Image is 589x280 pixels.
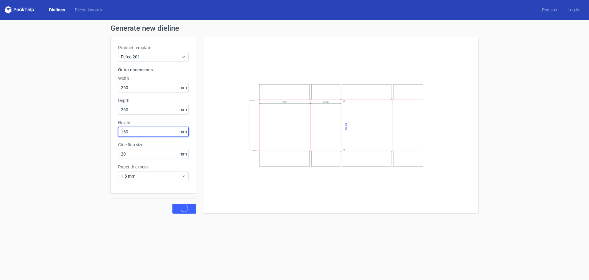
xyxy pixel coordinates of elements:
label: Height [118,120,189,126]
label: Paper thickness [118,164,189,170]
h1: Generate new dieline [110,25,479,32]
span: mm [178,105,188,114]
h3: Outer dimensions [118,67,189,73]
span: mm [178,83,188,92]
span: mm [178,127,188,136]
text: Depth [323,101,329,103]
text: Width [282,101,287,103]
text: Height [345,123,347,130]
a: Dielines [44,7,70,13]
label: Glue flap size [118,142,189,148]
a: Log in [563,7,584,13]
label: Depth [118,97,189,104]
span: mm [178,149,188,159]
a: Register [537,7,563,13]
a: Diecut layouts [70,7,107,13]
span: 1.5 mm [121,173,181,179]
label: Product template [118,45,189,51]
span: Fefco 201 [121,54,181,60]
label: Width [118,75,189,81]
